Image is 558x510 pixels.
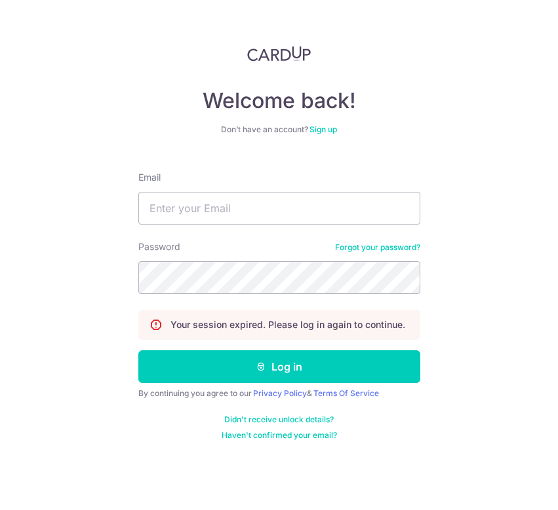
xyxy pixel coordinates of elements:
div: By continuing you agree to our & [138,388,420,399]
a: Terms Of Service [313,388,379,398]
a: Haven't confirmed your email? [222,430,337,441]
p: Your session expired. Please log in again to continue. [170,318,405,331]
button: Log in [138,350,420,383]
a: Forgot your password? [335,242,420,253]
a: Sign up [309,124,337,134]
div: Don’t have an account? [138,124,420,135]
a: Didn't receive unlock details? [224,414,334,425]
input: Enter your Email [138,192,420,225]
label: Password [138,240,180,253]
img: CardUp Logo [247,46,311,62]
a: Privacy Policy [253,388,307,398]
h4: Welcome back! [138,88,420,114]
label: Email [138,171,161,184]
